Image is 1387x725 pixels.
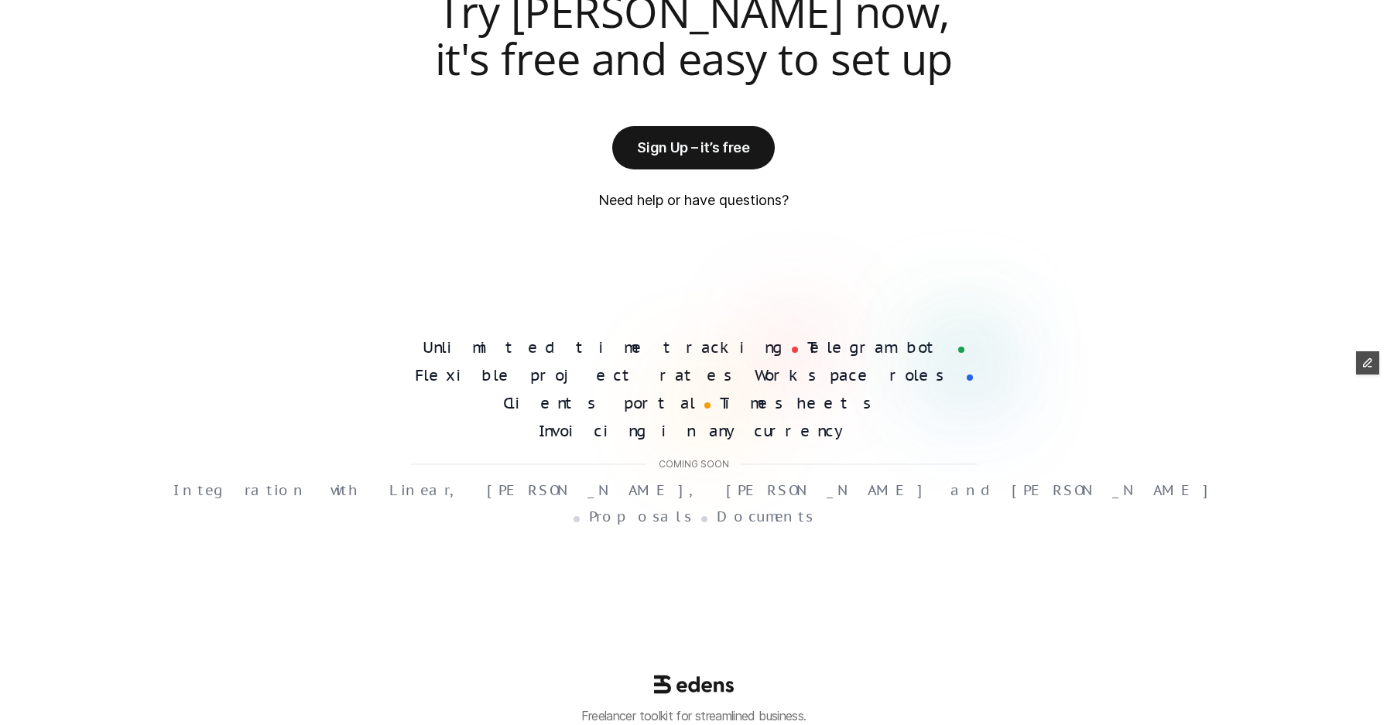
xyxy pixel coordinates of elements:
h4: Timesheets [720,394,885,412]
p: Freelancer toolkit for streamlined business. [201,706,1186,725]
p: Documents [717,508,813,525]
h4: Invoicing in any currency [539,422,848,440]
p: Need help or have questions? [598,192,789,208]
h4: Clients portal [503,394,695,412]
button: Edit Framer Content [1356,351,1379,374]
p: Integration with Linear, [PERSON_NAME], [PERSON_NAME] and [PERSON_NAME] [173,482,1214,499]
h4: Telegram bot [807,338,949,357]
h4: Workspace roles [755,366,957,385]
a: Freelancer toolkit for streamlined business. [201,672,1186,725]
p: Proposals [589,508,692,525]
p: Coming soon [659,459,729,470]
h4: Flexible project rates [415,366,745,385]
a: Sign Up – it’s free [612,126,774,169]
a: Need help or have questions? [580,179,807,222]
h4: Unlimited time tracking [423,338,783,357]
p: Sign Up – it’s free [637,139,749,156]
